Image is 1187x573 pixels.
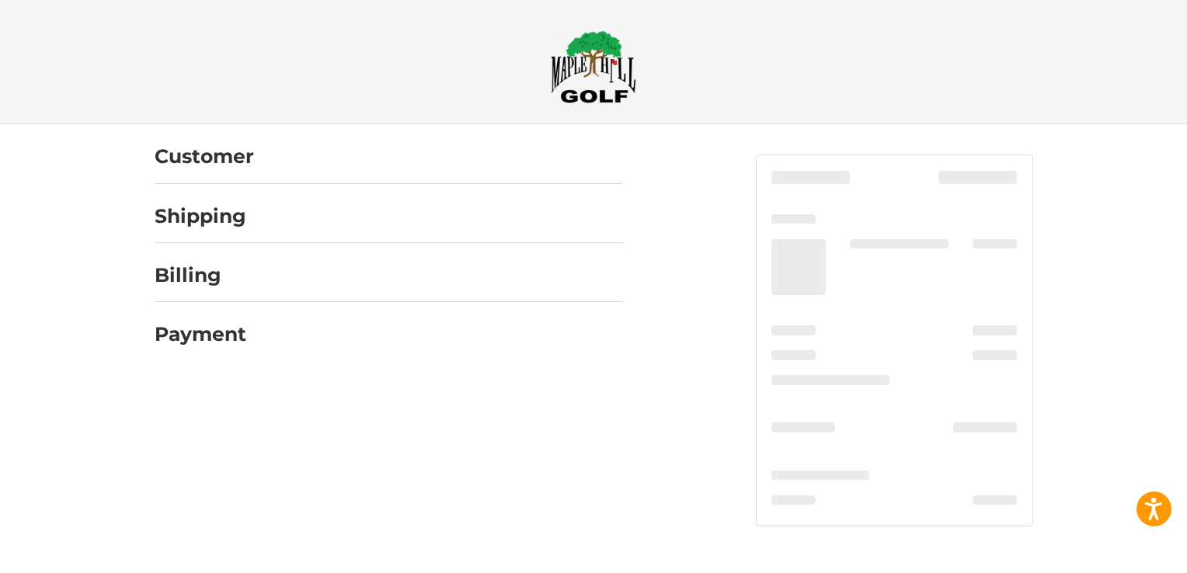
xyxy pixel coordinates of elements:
[155,263,245,287] h2: Billing
[155,322,246,346] h2: Payment
[155,144,254,168] h2: Customer
[551,30,636,103] img: Maple Hill Golf
[1059,531,1187,573] iframe: Google Customer Reviews
[155,204,246,228] h2: Shipping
